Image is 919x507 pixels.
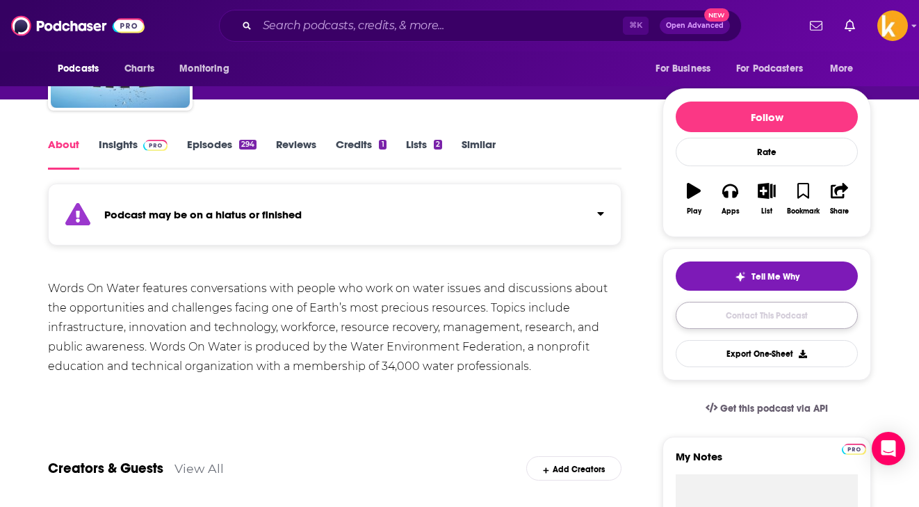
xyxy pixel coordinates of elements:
img: Podchaser - Follow, Share and Rate Podcasts [11,13,145,39]
span: Monitoring [179,59,229,79]
span: Charts [124,59,154,79]
div: 1 [379,140,386,150]
button: Share [822,174,858,224]
button: open menu [820,56,871,82]
div: Open Intercom Messenger [872,432,905,465]
a: Similar [462,138,496,170]
div: List [761,207,772,216]
strong: Podcast may be on a hiatus or finished [104,208,302,221]
a: Pro website [842,442,866,455]
button: Open AdvancedNew [660,17,730,34]
a: Charts [115,56,163,82]
button: open menu [727,56,823,82]
img: tell me why sparkle [735,271,746,282]
a: About [48,138,79,170]
a: InsightsPodchaser Pro [99,138,168,170]
button: Follow [676,102,858,132]
button: Play [676,174,712,224]
a: Show notifications dropdown [804,14,828,38]
span: Tell Me Why [751,271,799,282]
img: User Profile [877,10,908,41]
span: New [704,8,729,22]
span: For Business [656,59,710,79]
div: 2 [434,140,442,150]
span: ⌘ K [623,17,649,35]
div: Play [687,207,701,216]
div: Apps [722,207,740,216]
a: Creators & Guests [48,460,163,477]
span: Get this podcast via API [720,403,828,415]
span: Podcasts [58,59,99,79]
section: Click to expand status details [48,192,621,246]
button: tell me why sparkleTell Me Why [676,261,858,291]
button: Export One-Sheet [676,340,858,367]
div: Rate [676,138,858,166]
div: Search podcasts, credits, & more... [219,10,742,42]
a: Show notifications dropdown [839,14,861,38]
div: Add Creators [526,456,621,481]
img: Podchaser Pro [842,444,866,455]
a: Lists2 [406,138,442,170]
button: open menu [170,56,247,82]
img: Podchaser Pro [143,140,168,151]
div: 294 [239,140,257,150]
button: List [749,174,785,224]
button: Show profile menu [877,10,908,41]
span: Logged in as sshawan [877,10,908,41]
div: Words On Water features conversations with people who work on water issues and discussions about ... [48,279,621,376]
input: Search podcasts, credits, & more... [257,15,623,37]
a: Credits1 [336,138,386,170]
span: Open Advanced [666,22,724,29]
button: Apps [712,174,748,224]
span: More [830,59,854,79]
a: View All [174,461,224,476]
div: Share [830,207,849,216]
a: Reviews [276,138,316,170]
a: Episodes294 [187,138,257,170]
button: Bookmark [785,174,821,224]
a: Get this podcast via API [694,392,839,426]
label: My Notes [676,450,858,474]
button: open menu [646,56,728,82]
span: For Podcasters [736,59,803,79]
button: open menu [48,56,117,82]
a: Contact This Podcast [676,302,858,329]
div: Bookmark [787,207,820,216]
